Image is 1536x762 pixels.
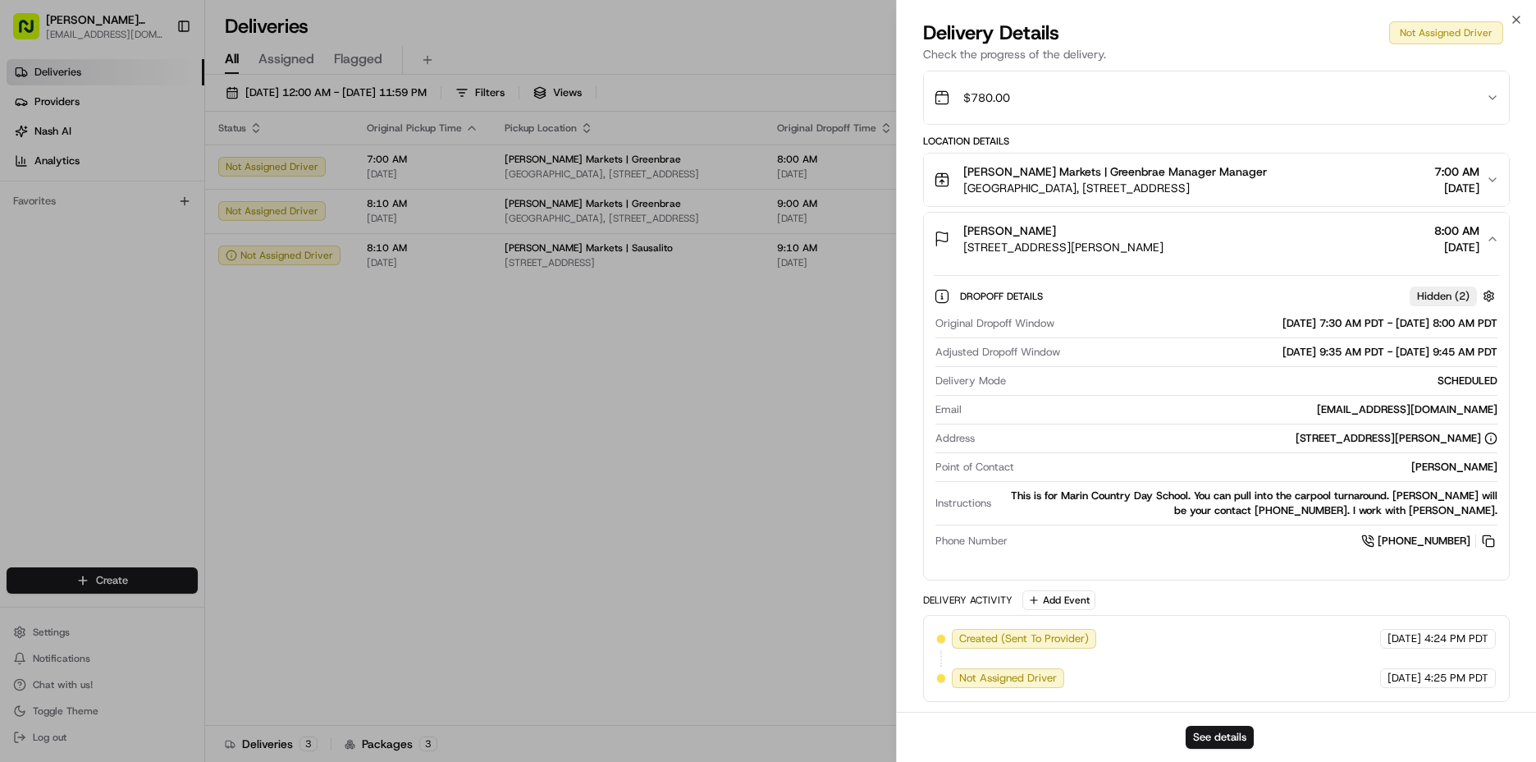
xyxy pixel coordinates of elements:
img: Nash [16,16,49,49]
span: Created (Sent To Provider) [959,631,1089,646]
div: This is for Marin Country Day School. You can pull into the carpool turnaround. [PERSON_NAME] wil... [998,489,1497,518]
span: Delivery Mode [935,374,1006,388]
span: Original Dropoff Window [935,316,1054,331]
img: 1736555255976-a54dd68f-1ca7-489b-9aae-adbdc363a1c4 [33,300,46,313]
div: 💻 [139,369,152,382]
span: [DATE] [1387,671,1421,686]
span: Instructions [935,496,991,511]
span: [DATE] [145,299,179,312]
div: [PERSON_NAME] [1021,460,1497,475]
div: 📗 [16,369,30,382]
a: [PHONE_NUMBER] [1361,532,1497,550]
div: We're available if you need us! [74,173,226,186]
button: See all [254,210,299,230]
span: 4:24 PM PDT [1424,631,1488,646]
button: Add Event [1022,590,1095,610]
span: [DATE] [187,255,221,268]
img: 8571987876998_91fb9ceb93ad5c398215_72.jpg [34,157,64,186]
p: Check the progress of the delivery. [923,46,1510,62]
span: Point of Contact [935,460,1014,475]
span: [DATE] [1387,631,1421,646]
button: $780.00 [924,71,1509,124]
span: Not Assigned Driver [959,671,1057,686]
span: Email [935,402,962,417]
span: [STREET_ADDRESS][PERSON_NAME] [963,239,1163,255]
div: [EMAIL_ADDRESS][DOMAIN_NAME] [968,402,1497,417]
span: [PHONE_NUMBER] [1378,534,1470,549]
span: 8:00 AM [1434,223,1479,239]
div: [DATE] 7:30 AM PDT - [DATE] 8:00 AM PDT [1061,316,1497,331]
span: 7:00 AM [1434,163,1479,180]
span: [DATE] [1434,239,1479,255]
span: Phone Number [935,534,1008,549]
img: Liam S. [16,283,43,310]
span: Dropoff Details [960,290,1046,303]
div: Start new chat [74,157,269,173]
div: SCHEDULED [1013,374,1497,388]
input: Clear [43,106,271,123]
div: Location Details [923,135,1510,148]
span: API Documentation [155,367,263,383]
span: • [136,299,142,312]
button: [PERSON_NAME] Markets | Greenbrae Manager Manager[GEOGRAPHIC_DATA], [STREET_ADDRESS]7:00 AM[DATE] [924,154,1509,206]
span: Knowledge Base [33,367,126,383]
span: [PERSON_NAME] [51,299,133,312]
img: Wisdom Oko [16,239,43,271]
span: [PERSON_NAME] [963,223,1056,239]
span: • [178,255,184,268]
div: [DATE] 9:35 AM PDT - [DATE] 9:45 AM PDT [1067,345,1497,360]
button: See details [1186,726,1254,749]
a: Powered byPylon [116,406,199,420]
span: Wisdom [PERSON_NAME] [51,255,175,268]
span: [GEOGRAPHIC_DATA], [STREET_ADDRESS] [963,180,1267,196]
span: [PERSON_NAME] Markets | Greenbrae Manager Manager [963,163,1267,180]
span: 4:25 PM PDT [1424,671,1488,686]
button: [PERSON_NAME][STREET_ADDRESS][PERSON_NAME]8:00 AM[DATE] [924,213,1509,265]
span: $780.00 [963,90,1010,106]
img: 1736555255976-a54dd68f-1ca7-489b-9aae-adbdc363a1c4 [16,157,46,186]
button: Hidden (2) [1410,286,1499,306]
span: Address [935,431,975,446]
span: Hidden ( 2 ) [1417,289,1470,304]
div: Delivery Activity [923,594,1013,607]
img: 1736555255976-a54dd68f-1ca7-489b-9aae-adbdc363a1c4 [33,255,46,269]
span: Pylon [163,407,199,420]
div: [STREET_ADDRESS][PERSON_NAME] [1296,431,1497,446]
div: Past conversations [16,213,110,227]
a: 💻API Documentation [132,360,270,390]
a: 📗Knowledge Base [10,360,132,390]
span: [DATE] [1434,180,1479,196]
span: Delivery Details [923,20,1059,46]
button: Start new chat [279,162,299,181]
span: Adjusted Dropoff Window [935,345,1060,360]
p: Welcome 👋 [16,66,299,92]
div: [PERSON_NAME][STREET_ADDRESS][PERSON_NAME]8:00 AM[DATE] [924,265,1509,580]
